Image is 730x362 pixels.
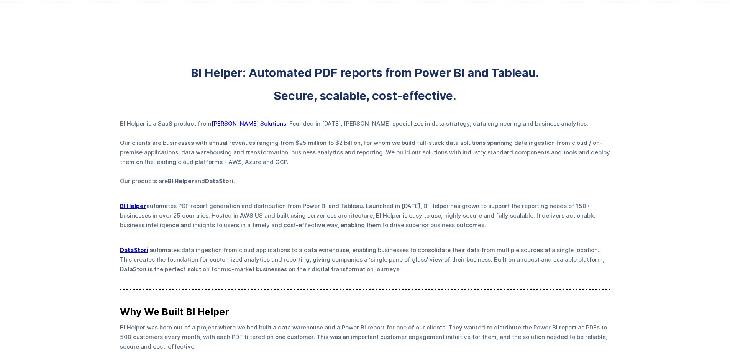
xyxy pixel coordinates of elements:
[212,120,286,127] a: [PERSON_NAME] Solutions
[120,305,610,319] h2: Why We Built BI Helper
[191,69,539,100] strong: BI Helper: Automated PDF reports from Power BI and Tableau. Secure, scalable, cost-effective.
[205,177,233,185] strong: DataStori
[120,119,610,186] p: BI Helper is a SaaS product from . Founded in [DATE], [PERSON_NAME] specializes in data strategy,...
[120,202,146,210] a: BI Helper
[168,177,194,185] strong: BI Helper
[120,246,148,254] a: DataStori
[120,245,610,274] p: automates data ingestion from cloud applications to a data warehouse, enabling businesses to cons...
[120,201,610,230] p: automates PDF report generation and distribution from Power BI and Tableau. Launched in [DATE], B...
